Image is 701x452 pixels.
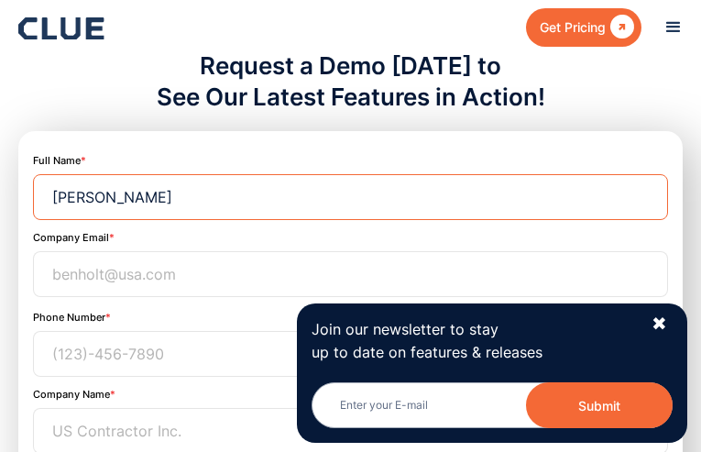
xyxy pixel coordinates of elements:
p: Join our newsletter to stay up to date on features & releases [312,318,637,364]
div:  [606,16,634,39]
div: ✖ [652,313,667,336]
button: Submit [526,382,673,428]
input: Enter your E-mail [312,382,673,428]
label: Phone Number [33,311,105,324]
div: Request a Demo [DATE] to See Our Latest Features in Action! [18,50,683,113]
div: Get Pricing [540,16,606,39]
a: Get Pricing [526,8,641,46]
label: Company Email [33,231,109,244]
label: Full Name [33,154,81,167]
input: Ben [33,174,668,220]
input: (123)-456-7890 [33,331,668,377]
label: Company Name [33,388,110,401]
input: benholt@usa.com [33,251,668,297]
